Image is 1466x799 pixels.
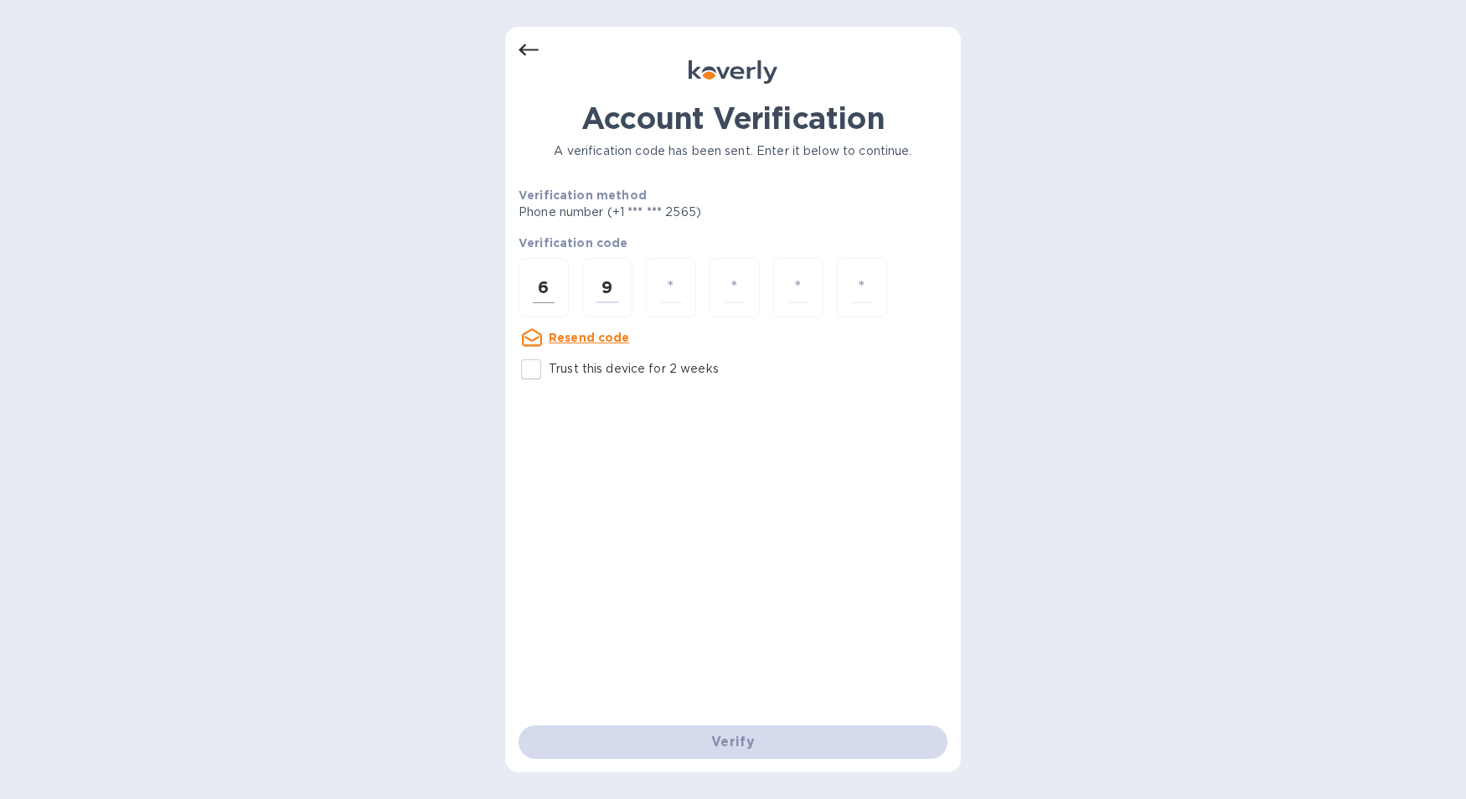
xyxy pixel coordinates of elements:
p: Phone number (+1 *** *** 2565) [519,204,829,221]
u: Resend code [549,331,630,344]
h1: Account Verification [519,101,947,136]
p: A verification code has been sent. Enter it below to continue. [519,142,947,160]
p: Verification code [519,235,947,251]
b: Verification method [519,188,647,202]
p: Trust this device for 2 weeks [549,360,719,378]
